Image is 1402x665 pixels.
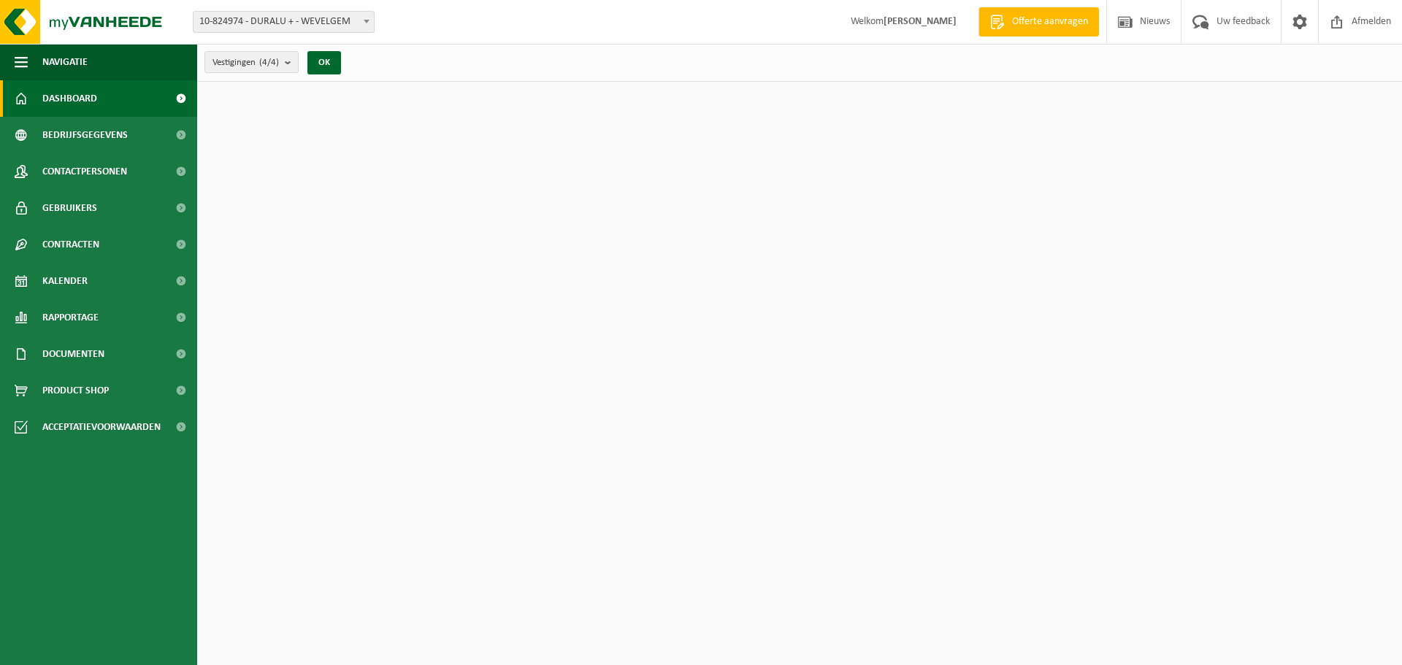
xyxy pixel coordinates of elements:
[42,80,97,117] span: Dashboard
[42,44,88,80] span: Navigatie
[42,153,127,190] span: Contactpersonen
[1008,15,1092,29] span: Offerte aanvragen
[978,7,1099,36] a: Offerte aanvragen
[193,11,375,33] span: 10-824974 - DURALU + - WEVELGEM
[204,51,299,73] button: Vestigingen(4/4)
[259,58,279,67] count: (4/4)
[212,52,279,74] span: Vestigingen
[42,263,88,299] span: Kalender
[884,16,957,27] strong: [PERSON_NAME]
[194,12,374,32] span: 10-824974 - DURALU + - WEVELGEM
[42,226,99,263] span: Contracten
[42,372,109,409] span: Product Shop
[42,190,97,226] span: Gebruikers
[42,336,104,372] span: Documenten
[42,409,161,445] span: Acceptatievoorwaarden
[307,51,341,74] button: OK
[42,117,128,153] span: Bedrijfsgegevens
[42,299,99,336] span: Rapportage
